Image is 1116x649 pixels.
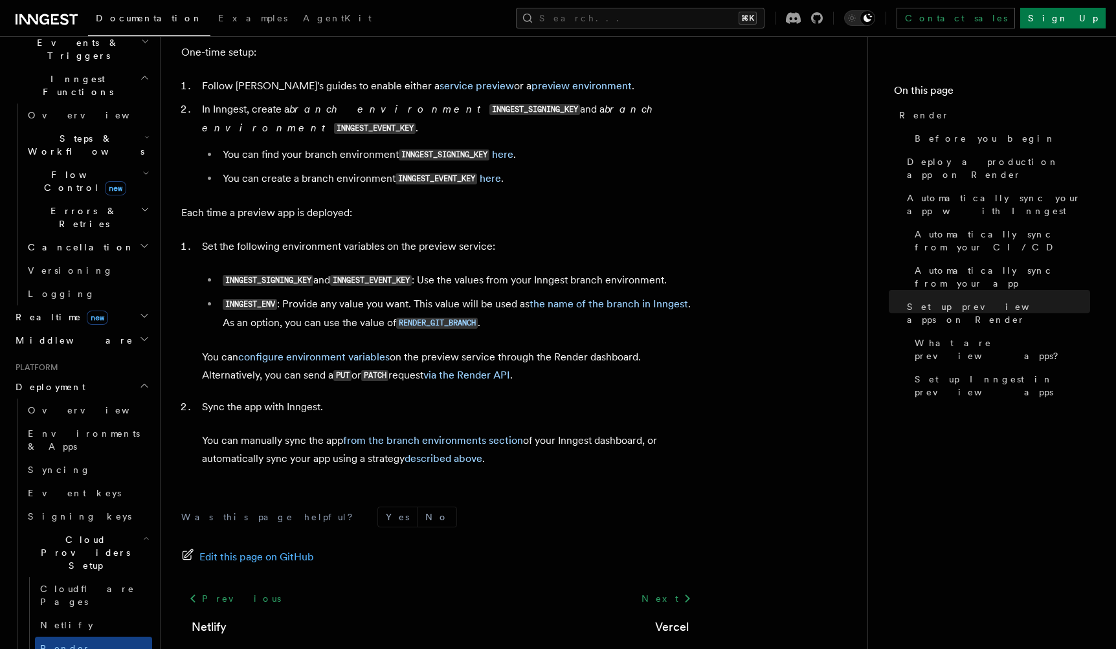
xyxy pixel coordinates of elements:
[289,103,487,115] em: branch environment
[418,507,456,527] button: No
[40,584,135,607] span: Cloudflare Pages
[844,10,875,26] button: Toggle dark mode
[396,318,478,329] code: RENDER_GIT_BRANCH
[10,67,152,104] button: Inngest Functions
[897,8,1015,28] a: Contact sales
[219,146,699,164] li: You can find your branch environment .
[894,104,1090,127] a: Render
[902,150,1090,186] a: Deploy a production app on Render
[333,370,352,381] code: PUT
[899,109,950,122] span: Render
[23,204,140,230] span: Errors & Retries
[105,181,126,195] span: new
[915,373,1090,399] span: Set up Inngest in preview apps
[181,204,699,222] p: Each time a preview app is deployed:
[10,362,58,373] span: Platform
[739,12,757,25] kbd: ⌘K
[531,80,632,92] a: preview environment
[23,422,152,458] a: Environments & Apps
[902,295,1090,331] a: Set up preview apps on Render
[23,168,142,194] span: Flow Control
[218,13,287,23] span: Examples
[23,399,152,422] a: Overview
[28,289,95,299] span: Logging
[10,311,108,324] span: Realtime
[28,428,140,452] span: Environments & Apps
[28,488,121,498] span: Event keys
[634,587,699,610] a: Next
[219,271,699,290] li: and : Use the values from your Inngest branch environment.
[28,265,113,276] span: Versioning
[210,4,295,35] a: Examples
[219,170,699,188] li: You can create a branch environment .
[23,163,152,199] button: Flow Controlnew
[915,228,1090,254] span: Automatically sync from your CI/CD
[907,300,1090,326] span: Set up preview apps on Render
[440,80,514,92] a: service preview
[23,259,152,282] a: Versioning
[1020,8,1106,28] a: Sign Up
[516,8,764,28] button: Search...⌘K
[907,192,1090,217] span: Automatically sync your app with Inngest
[915,336,1090,362] span: What are preview apps?
[530,298,688,310] a: the name of the branch in Inngest
[28,465,91,475] span: Syncing
[910,331,1090,368] a: What are preview apps?
[23,241,135,254] span: Cancellation
[10,36,141,62] span: Events & Triggers
[378,507,417,527] button: Yes
[23,199,152,236] button: Errors & Retries
[238,351,390,363] a: configure environment variables
[489,104,580,115] code: INNGEST_SIGNING_KEY
[202,237,699,256] p: Set the following environment variables on the preview service:
[23,458,152,481] a: Syncing
[10,375,152,399] button: Deployment
[23,533,143,572] span: Cloud Providers Setup
[910,368,1090,404] a: Set up Inngest in preview apps
[303,13,372,23] span: AgentKit
[361,370,388,381] code: PATCH
[10,380,85,393] span: Deployment
[492,148,513,160] a: here
[396,173,477,184] code: INNGEST_EVENT_KEY
[10,72,140,98] span: Inngest Functions
[181,43,699,61] p: One-time setup:
[10,104,152,305] div: Inngest Functions
[396,316,478,329] a: RENDER_GIT_BRANCH
[202,432,699,468] p: You can manually sync the app of your Inngest dashboard, or automatically sync your app using a s...
[198,77,699,95] li: Follow [PERSON_NAME]'s guides to enable either a or a .
[28,405,161,415] span: Overview
[902,186,1090,223] a: Automatically sync your app with Inngest
[198,100,699,188] li: In Inngest, create a and a .
[910,223,1090,259] a: Automatically sync from your CI/CD
[23,236,152,259] button: Cancellation
[907,155,1090,181] span: Deploy a production app on Render
[87,311,108,325] span: new
[219,295,699,333] li: : Provide any value you want. This value will be used as . As an option, you can use the value of .
[10,334,133,347] span: Middleware
[343,434,523,446] a: from the branch environments section
[96,13,203,23] span: Documentation
[295,4,379,35] a: AgentKit
[181,587,288,610] a: Previous
[330,275,412,286] code: INNGEST_EVENT_KEY
[334,123,416,134] code: INNGEST_EVENT_KEY
[199,548,314,566] span: Edit this page on GitHub
[192,618,227,636] a: Netlify
[181,548,314,566] a: Edit this page on GitHub
[35,577,152,613] a: Cloudflare Pages
[910,127,1090,150] a: Before you begin
[655,618,689,636] a: Vercel
[23,282,152,305] a: Logging
[23,104,152,127] a: Overview
[181,511,362,523] p: Was this page helpful?
[23,481,152,505] a: Event keys
[28,110,161,120] span: Overview
[480,172,501,184] a: here
[23,127,152,163] button: Steps & Workflows
[23,132,144,158] span: Steps & Workflows
[223,299,277,310] code: INNGEST_ENV
[10,31,152,67] button: Events & Triggers
[405,452,482,465] a: described above
[202,398,699,416] p: Sync the app with Inngest.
